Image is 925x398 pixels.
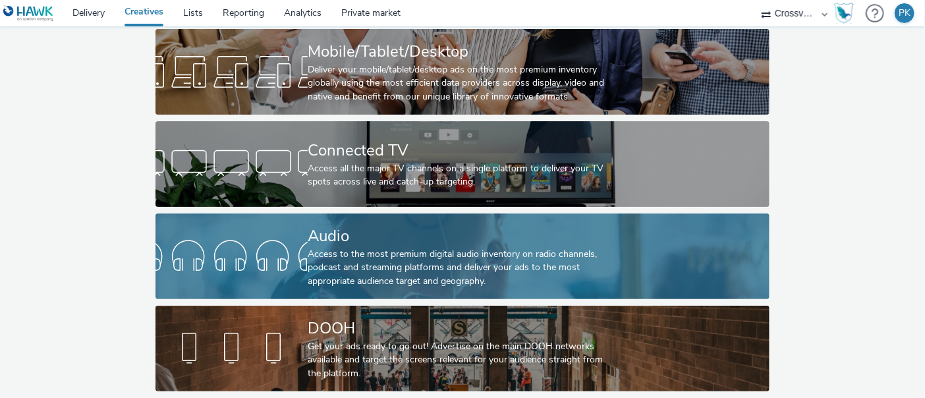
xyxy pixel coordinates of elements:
div: Access all the major TV channels on a single platform to deliver your TV spots across live and ca... [308,162,612,189]
a: DOOHGet your ads ready to go out! Advertise on the main DOOH networks available and target the sc... [155,306,769,391]
div: DOOH [308,317,612,340]
div: Access to the most premium digital audio inventory on radio channels, podcast and streaming platf... [308,248,612,288]
div: Mobile/Tablet/Desktop [308,40,612,63]
img: undefined Logo [3,5,54,22]
a: Connected TVAccess all the major TV channels on a single platform to deliver your TV spots across... [155,121,769,207]
div: PK [899,3,911,23]
a: AudioAccess to the most premium digital audio inventory on radio channels, podcast and streaming ... [155,213,769,299]
img: Hawk Academy [834,3,854,24]
div: Connected TV [308,139,612,162]
div: Deliver your mobile/tablet/desktop ads on the most premium inventory globally using the most effi... [308,63,612,103]
a: Hawk Academy [834,3,859,24]
div: Audio [308,225,612,248]
a: Mobile/Tablet/DesktopDeliver your mobile/tablet/desktop ads on the most premium inventory globall... [155,29,769,115]
div: Get your ads ready to go out! Advertise on the main DOOH networks available and target the screen... [308,340,612,380]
